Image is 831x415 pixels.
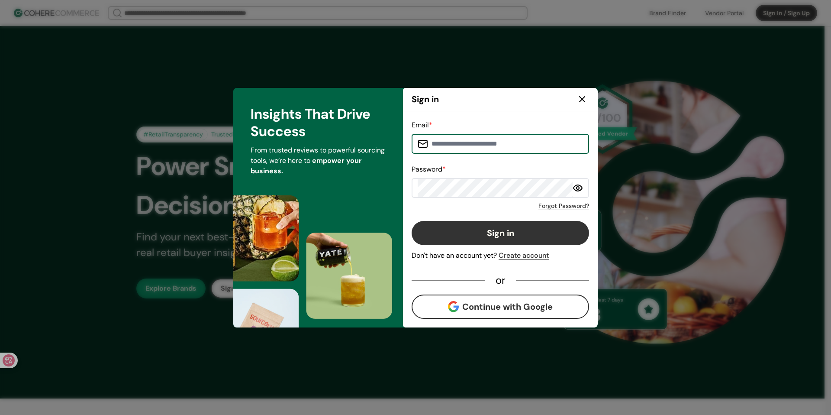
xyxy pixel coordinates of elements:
a: Forgot Password? [538,201,589,211]
h3: Insights That Drive Success [251,105,386,140]
p: From trusted reviews to powerful sourcing tools, we’re here to [251,145,386,176]
button: Continue with Google [412,295,589,319]
button: Sign in [412,221,589,245]
div: Don't have an account yet? [412,250,589,261]
label: Password [412,165,446,174]
span: empower your business. [251,156,362,175]
h2: Sign in [412,93,439,106]
label: Email [412,120,432,130]
div: or [485,276,516,284]
div: Create account [499,250,549,261]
